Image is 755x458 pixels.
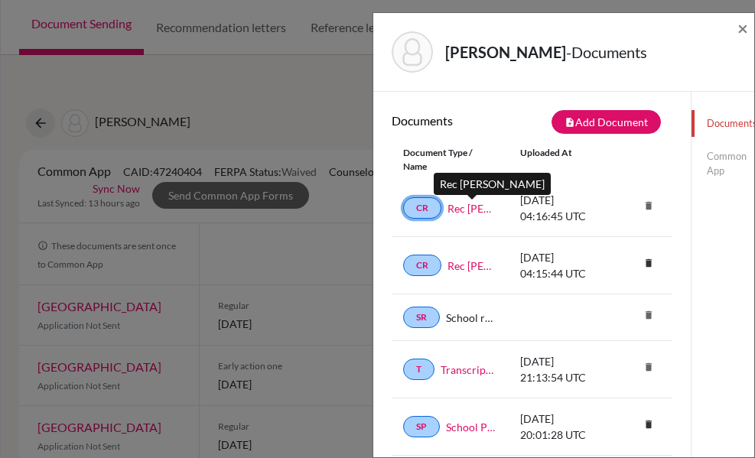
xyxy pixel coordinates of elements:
button: note_addAdd Document [552,110,661,134]
a: Rec [PERSON_NAME] [447,258,497,274]
i: delete [637,356,660,378]
div: Uploaded at [509,146,602,174]
i: delete [637,194,660,217]
a: CR [403,197,441,219]
span: - Documents [566,43,647,61]
button: Close [737,19,748,37]
a: SP [403,416,440,437]
div: [DATE] 20:01:28 UTC [509,411,602,443]
a: School report [446,310,497,326]
a: Rec [PERSON_NAME] [447,200,497,216]
strong: [PERSON_NAME] [445,43,566,61]
h6: Documents [392,113,532,128]
a: CR [403,255,441,276]
a: Transcript 9-11 [441,362,497,378]
a: delete [637,254,660,274]
a: T [403,359,434,380]
div: Rec [PERSON_NAME] [434,173,551,195]
div: [DATE] 04:16:45 UTC [509,192,602,224]
a: SR [403,307,440,328]
i: delete [637,413,660,436]
div: [DATE] 04:15:44 UTC [509,249,602,281]
a: School Profile [DATE]-[DATE]_[DOMAIN_NAME]_wide [446,419,497,435]
div: [DATE] 21:13:54 UTC [509,353,602,385]
i: delete [637,252,660,274]
span: × [737,17,748,39]
div: Document Type / Name [392,146,509,174]
a: delete [637,415,660,436]
i: note_add [565,117,575,128]
i: delete [637,304,660,326]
